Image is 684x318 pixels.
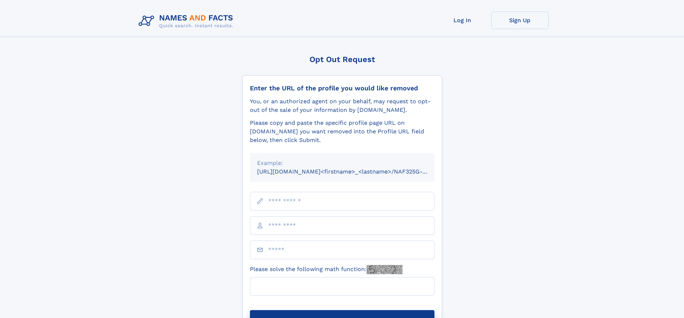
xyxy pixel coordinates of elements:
[434,11,491,29] a: Log In
[242,55,442,64] div: Opt Out Request
[491,11,549,29] a: Sign Up
[257,168,448,175] small: [URL][DOMAIN_NAME]<firstname>_<lastname>/NAF325G-xxxxxxxx
[250,265,403,274] label: Please solve the following math function:
[250,119,434,144] div: Please copy and paste the specific profile page URL on [DOMAIN_NAME] you want removed into the Pr...
[250,84,434,92] div: Enter the URL of the profile you would like removed
[136,11,239,31] img: Logo Names and Facts
[257,159,427,167] div: Example:
[250,97,434,114] div: You, or an authorized agent on your behalf, may request to opt-out of the sale of your informatio...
